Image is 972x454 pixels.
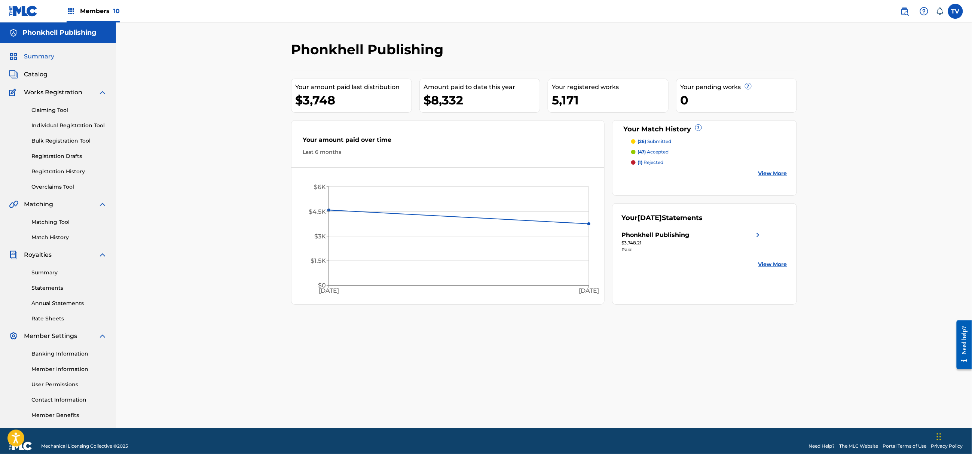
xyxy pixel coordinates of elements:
a: Banking Information [31,350,107,358]
div: Your registered works [552,83,668,92]
a: Registration Drafts [31,152,107,160]
div: Your amount paid over time [303,135,593,148]
img: Royalties [9,250,18,259]
h2: Phonkhell Publishing [291,41,447,58]
span: Summary [24,52,54,61]
div: Your pending works [680,83,797,92]
tspan: $0 [318,282,326,289]
a: Matching Tool [31,218,107,226]
p: submitted [638,138,672,145]
a: Match History [31,234,107,241]
span: (1) [638,159,643,165]
a: The MLC Website [840,443,878,450]
a: View More [758,170,787,177]
span: Mechanical Licensing Collective © 2025 [41,443,128,450]
a: Need Help? [809,443,835,450]
div: 5,171 [552,92,668,109]
a: Summary [31,269,107,277]
img: logo [9,442,32,451]
img: help [920,7,929,16]
h5: Phonkhell Publishing [22,28,97,37]
a: View More [758,260,787,268]
img: expand [98,200,107,209]
span: Catalog [24,70,48,79]
div: Amount paid to date this year [424,83,540,92]
div: 0 [680,92,797,109]
span: Royalties [24,250,52,259]
div: Help [917,4,932,19]
img: Summary [9,52,18,61]
img: Catalog [9,70,18,79]
div: User Menu [948,4,963,19]
a: Rate Sheets [31,315,107,323]
a: Member Information [31,365,107,373]
span: Works Registration [24,88,82,97]
a: CatalogCatalog [9,70,48,79]
div: Phonkhell Publishing [622,231,690,240]
iframe: Resource Center [951,315,972,375]
div: Chat-Widget [935,418,972,454]
tspan: [DATE] [579,287,599,294]
a: Annual Statements [31,299,107,307]
img: Member Settings [9,332,18,341]
div: $3,748.21 [622,240,762,246]
tspan: $3K [314,233,326,240]
div: Paid [622,246,762,253]
a: Privacy Policy [931,443,963,450]
a: Individual Registration Tool [31,122,107,130]
span: 10 [113,7,120,15]
div: Your Statements [622,213,703,223]
img: right chevron icon [754,231,762,240]
tspan: $4.5K [309,208,326,215]
p: accepted [638,149,669,155]
a: User Permissions [31,381,107,389]
tspan: $6K [314,183,326,191]
a: Claiming Tool [31,106,107,114]
span: (26) [638,138,647,144]
a: (47) accepted [631,149,788,155]
a: SummarySummary [9,52,54,61]
a: (1) rejected [631,159,788,166]
img: MLC Logo [9,6,38,16]
a: Registration History [31,168,107,176]
img: expand [98,88,107,97]
div: $8,332 [424,92,540,109]
img: expand [98,332,107,341]
div: Notifications [936,7,944,15]
a: Public Search [897,4,912,19]
img: Matching [9,200,18,209]
span: ? [745,83,751,89]
img: expand [98,250,107,259]
div: Ziehen [937,426,941,448]
img: Top Rightsholders [67,7,76,16]
span: Matching [24,200,53,209]
iframe: Chat Widget [935,418,972,454]
span: ? [696,125,702,131]
img: search [900,7,909,16]
img: Works Registration [9,88,19,97]
a: Statements [31,284,107,292]
div: Your Match History [622,124,788,134]
p: rejected [638,159,664,166]
div: Your amount paid last distribution [295,83,412,92]
span: Member Settings [24,332,77,341]
a: Contact Information [31,396,107,404]
div: $3,748 [295,92,412,109]
a: (26) submitted [631,138,788,145]
img: Accounts [9,28,18,37]
tspan: $1.5K [311,258,326,265]
a: Phonkhell Publishingright chevron icon$3,748.21Paid [622,231,762,253]
span: (47) [638,149,646,155]
tspan: [DATE] [319,287,339,294]
a: Member Benefits [31,411,107,419]
a: Overclaims Tool [31,183,107,191]
a: Bulk Registration Tool [31,137,107,145]
div: Last 6 months [303,148,593,156]
a: Portal Terms of Use [883,443,927,450]
span: Members [80,7,120,15]
span: [DATE] [638,214,662,222]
